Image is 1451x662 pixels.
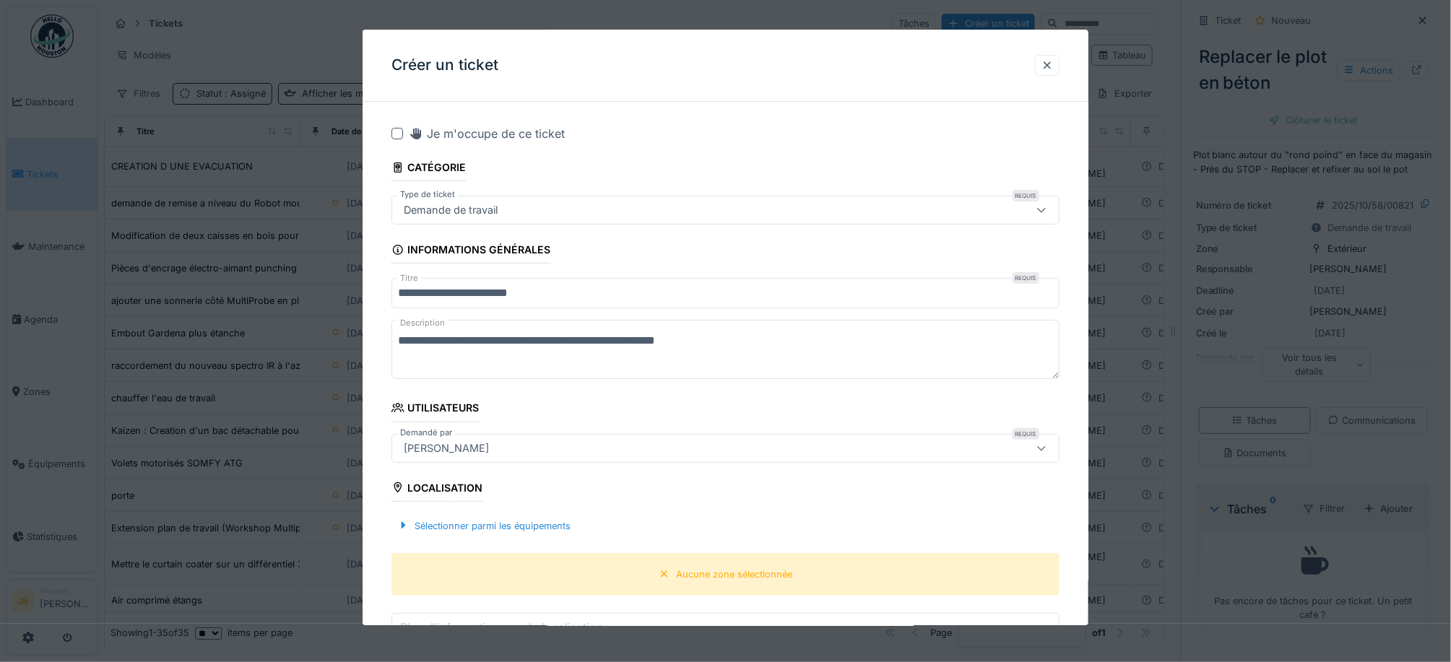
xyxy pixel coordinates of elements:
[397,427,455,439] label: Demandé par
[676,567,792,581] div: Aucune zone sélectionnée
[391,477,482,502] div: Localisation
[391,56,498,74] h3: Créer un ticket
[398,202,503,218] div: Demande de travail
[409,125,565,142] div: Je m'occupe de ce ticket
[397,272,421,284] label: Titre
[1013,428,1039,440] div: Requis
[391,157,466,181] div: Catégorie
[1013,190,1039,201] div: Requis
[391,239,550,264] div: Informations générales
[397,619,606,636] label: Plus d'informations sur la localisation
[397,314,448,332] label: Description
[397,188,458,201] label: Type de ticket
[1013,272,1039,284] div: Requis
[391,398,479,422] div: Utilisateurs
[398,440,495,456] div: [PERSON_NAME]
[391,516,576,536] div: Sélectionner parmi les équipements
